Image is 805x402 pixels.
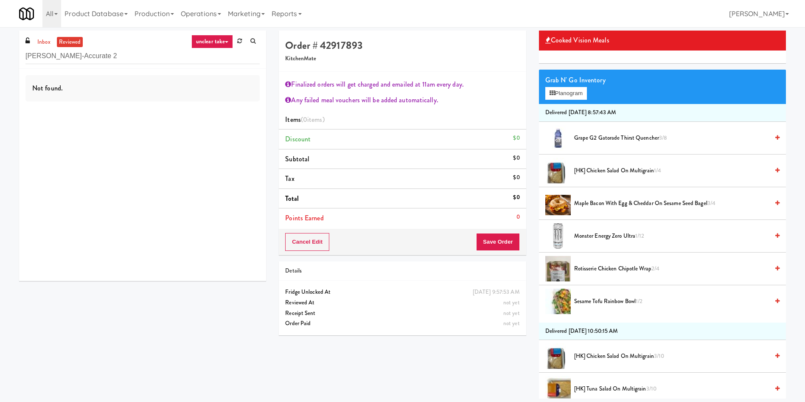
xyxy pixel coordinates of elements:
button: Cancel Edit [285,233,329,251]
div: Reviewed At [285,298,519,308]
img: Micromart [19,6,34,21]
span: Cooked Vision Meals [545,34,609,47]
span: [HK] Chicken Salad on Multigrain [574,351,769,362]
span: 1/4 [654,166,661,174]
span: 3/8 [659,134,667,142]
div: Grape G2 Gatorade Thirst Quencher3/8 [571,133,780,143]
a: unclear take [191,35,233,48]
span: Sesame Tofu Rainbow Bowl [574,296,769,307]
span: not yet [503,319,520,327]
span: Grape G2 Gatorade Thirst Quencher [574,133,769,143]
input: Search vision orders [25,48,260,64]
span: Discount [285,134,311,144]
div: Maple Bacon with Egg & Cheddar on Sesame Seed Bagel3/4 [571,198,780,209]
span: (0 ) [301,115,325,124]
li: Delivered [DATE] 8:57:43 AM [539,104,786,122]
span: Maple Bacon with Egg & Cheddar on Sesame Seed Bagel [574,198,769,209]
button: Save Order [476,233,519,251]
div: [HK] Tuna Salad on Multigrain3/10 [571,384,780,394]
span: not yet [503,309,520,317]
span: Points Earned [285,213,323,223]
span: 2/4 [651,264,659,273]
ng-pluralize: items [307,115,323,124]
div: Order Paid [285,318,519,329]
div: Receipt Sent [285,308,519,319]
span: Total [285,194,299,203]
span: 3/4 [707,199,715,207]
div: Finalized orders will get charged and emailed at 11am every day. [285,78,519,91]
span: Not found. [32,83,63,93]
h5: KitchenMate [285,56,519,62]
div: Monster Energy Zero Ultra1/12 [571,231,780,242]
li: Delivered [DATE] 10:50:15 AM [539,323,786,340]
button: Planogram [545,87,587,100]
div: Sesame Tofu Rainbow Bowl1/2 [571,296,780,307]
div: Details [285,266,519,276]
span: [HK] Chicken Salad on Multigrain [574,166,769,176]
a: inbox [35,37,53,48]
div: Rotisserie Chicken Chipotle Wrap2/4 [571,264,780,274]
span: 3/10 [654,352,664,360]
div: [DATE] 9:57:53 AM [473,287,520,298]
span: Subtotal [285,154,309,164]
h4: Order # 42917893 [285,40,519,51]
span: Rotisserie Chicken Chipotle Wrap [574,264,769,274]
span: 1/2 [636,297,642,305]
div: $0 [513,133,519,143]
a: reviewed [57,37,83,48]
div: $0 [513,153,519,163]
div: Grab N' Go Inventory [545,74,780,87]
span: not yet [503,298,520,306]
span: Tax [285,174,294,183]
span: [HK] Tuna Salad on Multigrain [574,384,769,394]
div: 0 [516,212,520,222]
div: $0 [513,192,519,203]
div: [HK] Chicken Salad on Multigrain1/4 [571,166,780,176]
div: $0 [513,172,519,183]
div: Any failed meal vouchers will be added automatically. [285,94,519,107]
div: Fridge Unlocked At [285,287,519,298]
span: 1/12 [635,232,644,240]
span: 3/10 [646,385,656,393]
div: [HK] Chicken Salad on Multigrain3/10 [571,351,780,362]
span: Items [285,115,324,124]
span: Monster Energy Zero Ultra [574,231,769,242]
